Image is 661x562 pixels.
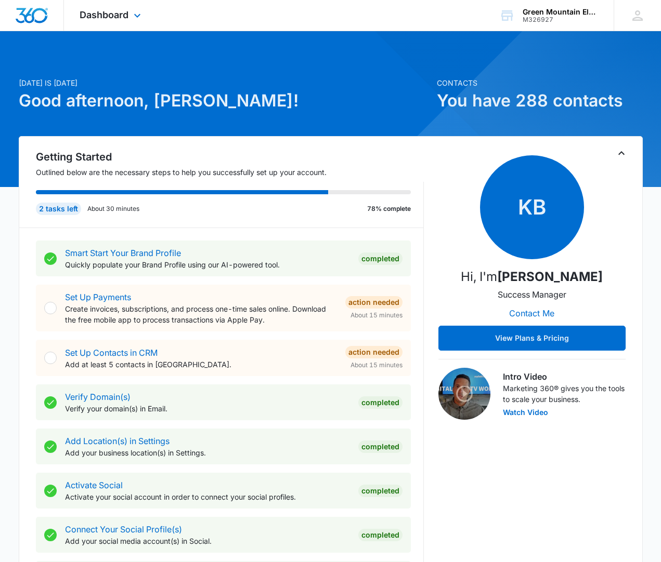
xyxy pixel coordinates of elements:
p: Contacts [437,77,643,88]
div: Action Needed [345,346,403,358]
a: Smart Start Your Brand Profile [65,248,181,258]
div: Completed [358,440,403,453]
p: 78% complete [367,204,411,213]
img: Intro Video [438,368,490,420]
strong: [PERSON_NAME] [497,269,603,284]
a: Set Up Contacts in CRM [65,347,158,358]
span: Dashboard [80,9,128,20]
div: account id [523,16,599,23]
p: Quickly populate your Brand Profile using our AI-powered tool. [65,259,350,270]
p: Add at least 5 contacts in [GEOGRAPHIC_DATA]. [65,359,337,370]
p: Hi, I'm [461,267,603,286]
button: View Plans & Pricing [438,326,626,351]
p: Marketing 360® gives you the tools to scale your business. [503,383,626,405]
div: Completed [358,396,403,409]
h2: Getting Started [36,149,424,165]
a: Activate Social [65,480,123,490]
span: About 15 minutes [351,360,403,370]
span: KB [480,155,584,259]
div: 2 tasks left [36,203,81,215]
a: Add Location(s) in Settings [65,436,170,446]
p: Activate your social account in order to connect your social profiles. [65,491,350,502]
p: Add your social media account(s) in Social. [65,536,350,546]
p: Create invoices, subscriptions, and process one-time sales online. Download the free mobile app t... [65,303,337,325]
button: Watch Video [503,409,548,416]
h3: Intro Video [503,370,626,383]
div: Completed [358,529,403,541]
p: [DATE] is [DATE] [19,77,431,88]
h1: You have 288 contacts [437,88,643,113]
span: About 15 minutes [351,311,403,320]
div: account name [523,8,599,16]
p: Add your business location(s) in Settings. [65,447,350,458]
p: About 30 minutes [87,204,139,213]
button: Toggle Collapse [615,147,628,159]
a: Verify Domain(s) [65,392,131,402]
div: Action Needed [345,296,403,309]
p: Outlined below are the necessary steps to help you successfully set up your account. [36,167,424,178]
a: Connect Your Social Profile(s) [65,524,182,534]
button: Contact Me [499,301,565,326]
div: Completed [358,252,403,265]
p: Verify your domain(s) in Email. [65,403,350,414]
div: Completed [358,485,403,497]
a: Set Up Payments [65,292,131,302]
h1: Good afternoon, [PERSON_NAME]! [19,88,431,113]
p: Success Manager [498,288,566,301]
